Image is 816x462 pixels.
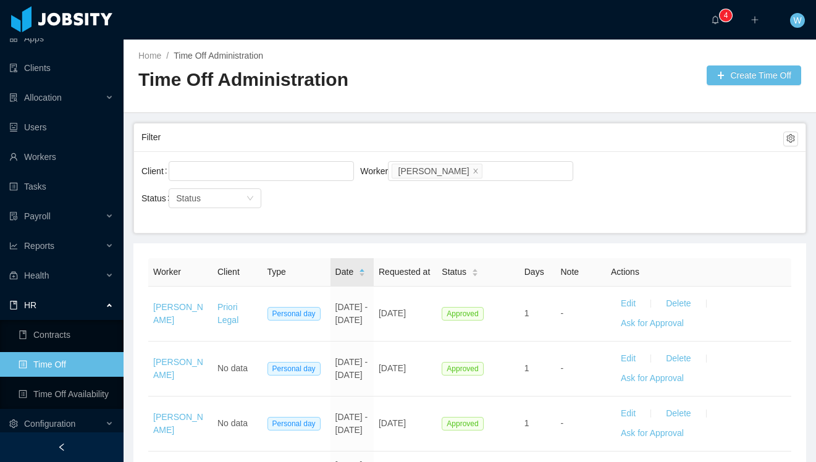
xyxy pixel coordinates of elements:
button: icon: plusCreate Time Off [707,65,801,85]
p: 4 [724,9,728,22]
i: icon: line-chart [9,241,18,250]
span: Approved [442,417,483,430]
div: Filter [141,126,783,149]
span: [DATE] - [DATE] [335,302,368,325]
span: [DATE] [379,363,406,373]
span: No data [217,418,248,428]
a: icon: profileTime Off Availability [19,382,114,406]
span: No data [217,363,248,373]
span: - [561,418,564,428]
i: icon: setting [9,419,18,428]
i: icon: down [246,195,254,203]
span: [DATE] [379,308,406,318]
button: Delete [656,294,700,314]
span: Status [442,266,466,279]
span: - [561,363,564,373]
input: Client [172,164,179,178]
span: Worker [153,267,181,277]
li: Andrea Parlanti [392,164,482,178]
span: Days [524,267,544,277]
a: icon: profileTasks [9,174,114,199]
button: Edit [611,404,646,424]
a: icon: userWorkers [9,145,114,169]
span: Date [335,266,354,279]
a: [PERSON_NAME] [153,302,203,325]
span: Requested at [379,267,430,277]
i: icon: medicine-box [9,271,18,280]
button: Edit [611,294,646,314]
label: Worker [360,166,397,176]
a: icon: bookContracts [19,322,114,347]
span: [DATE] - [DATE] [335,357,368,380]
span: Reports [24,241,54,251]
a: icon: auditClients [9,56,114,80]
a: icon: profileTime Off [19,352,114,377]
i: icon: close [473,167,479,175]
button: Ask for Approval [611,424,694,443]
span: W [793,13,801,28]
label: Client [141,166,172,176]
span: Client [217,267,240,277]
div: [PERSON_NAME] [398,164,469,178]
i: icon: file-protect [9,212,18,220]
a: Home [138,51,161,61]
span: 1 [524,418,529,428]
span: Personal day [267,307,321,321]
span: Allocation [24,93,62,103]
span: [DATE] [379,418,406,428]
a: [PERSON_NAME] [153,412,203,435]
h2: Time Off Administration [138,67,470,93]
span: Health [24,271,49,280]
div: Sort [471,267,479,275]
span: Actions [611,267,639,277]
a: Time Off Administration [174,51,263,61]
span: - [561,308,564,318]
button: Delete [656,404,700,424]
span: Approved [442,362,483,376]
i: icon: book [9,301,18,309]
label: Status [141,193,175,203]
i: icon: bell [711,15,720,24]
a: icon: robotUsers [9,115,114,140]
span: Status [176,193,201,203]
span: / [166,51,169,61]
span: Payroll [24,211,51,221]
sup: 4 [720,9,732,22]
i: icon: caret-down [359,272,366,275]
i: icon: plus [751,15,759,24]
span: Personal day [267,417,321,430]
input: Worker [485,164,492,178]
span: 1 [524,308,529,318]
span: Note [561,267,579,277]
span: [DATE] - [DATE] [335,412,368,435]
span: Personal day [267,362,321,376]
a: Priori Legal [217,302,238,325]
button: Ask for Approval [611,369,694,388]
span: HR [24,300,36,310]
i: icon: caret-down [472,272,479,275]
button: Ask for Approval [611,314,694,334]
button: icon: setting [783,132,798,146]
span: Approved [442,307,483,321]
i: icon: caret-up [359,267,366,271]
a: [PERSON_NAME] [153,357,203,380]
i: icon: caret-up [472,267,479,271]
span: Type [267,267,286,277]
span: Configuration [24,419,75,429]
button: Delete [656,349,700,369]
button: Edit [611,349,646,369]
div: Sort [358,267,366,275]
i: icon: solution [9,93,18,102]
span: 1 [524,363,529,373]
